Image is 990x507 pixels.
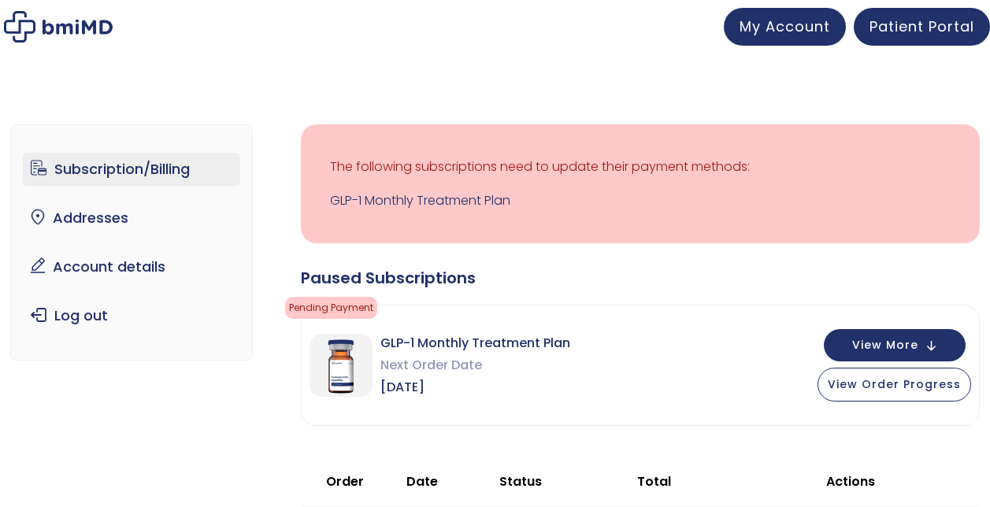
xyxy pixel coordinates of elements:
[852,340,918,350] span: View More
[301,267,980,289] div: Paused Subscriptions
[826,472,875,490] span: Actions
[23,250,240,283] a: Account details
[330,156,951,178] p: The following subscriptions need to update their payment methods:
[23,299,240,332] a: Log out
[10,124,253,361] nav: Account pages
[637,472,671,490] span: Total
[380,354,570,376] span: Next Order Date
[724,8,846,46] a: My Account
[330,190,951,212] a: GLP-1 Monthly Treatment Plan
[406,472,438,490] span: Date
[499,472,542,490] span: Status
[380,332,570,354] span: GLP-1 Monthly Treatment Plan
[23,202,240,235] a: Addresses
[326,472,364,490] span: Order
[4,11,113,43] img: My account
[23,153,240,186] a: Subscription/Billing
[310,334,373,397] img: GLP-1 Monthly Treatment Plan
[824,329,966,361] button: View More
[854,8,990,46] a: Patient Portal
[869,17,974,36] span: Patient Portal
[818,368,971,402] button: View Order Progress
[380,376,570,398] span: [DATE]
[285,297,377,319] span: Pending Payment
[740,17,830,36] span: My Account
[828,376,961,392] span: View Order Progress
